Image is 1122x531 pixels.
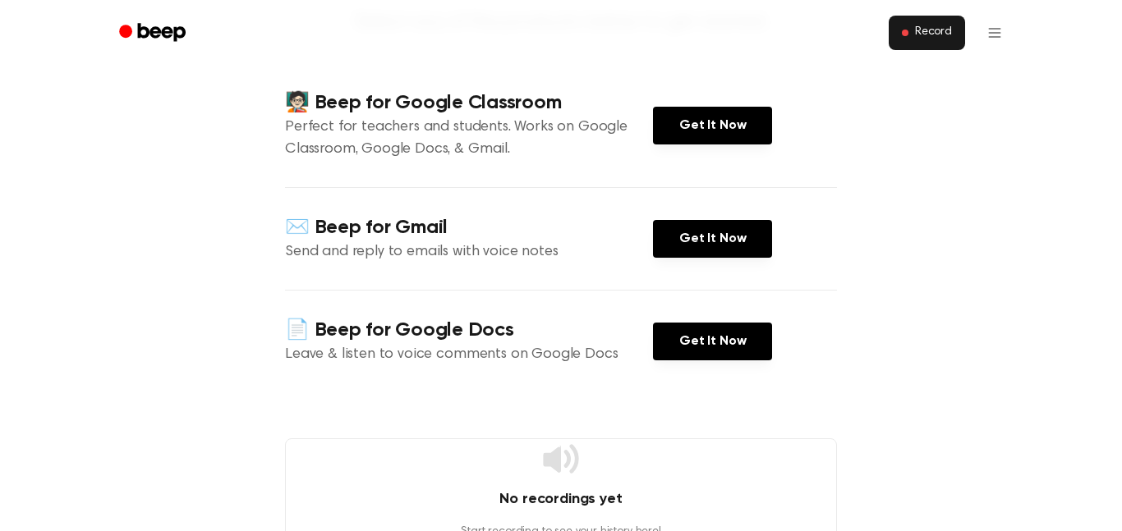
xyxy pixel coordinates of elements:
[975,13,1014,53] button: Open menu
[285,317,653,344] h4: 📄 Beep for Google Docs
[285,89,653,117] h4: 🧑🏻‍🏫 Beep for Google Classroom
[915,25,952,40] span: Record
[653,220,772,258] a: Get It Now
[285,117,653,161] p: Perfect for teachers and students. Works on Google Classroom, Google Docs, & Gmail.
[889,16,965,50] button: Record
[108,17,200,49] a: Beep
[653,323,772,360] a: Get It Now
[653,107,772,144] a: Get It Now
[286,488,836,510] h4: No recordings yet
[285,241,653,263] p: Send and reply to emails with voice notes
[285,344,653,366] p: Leave & listen to voice comments on Google Docs
[285,214,653,241] h4: ✉️ Beep for Gmail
